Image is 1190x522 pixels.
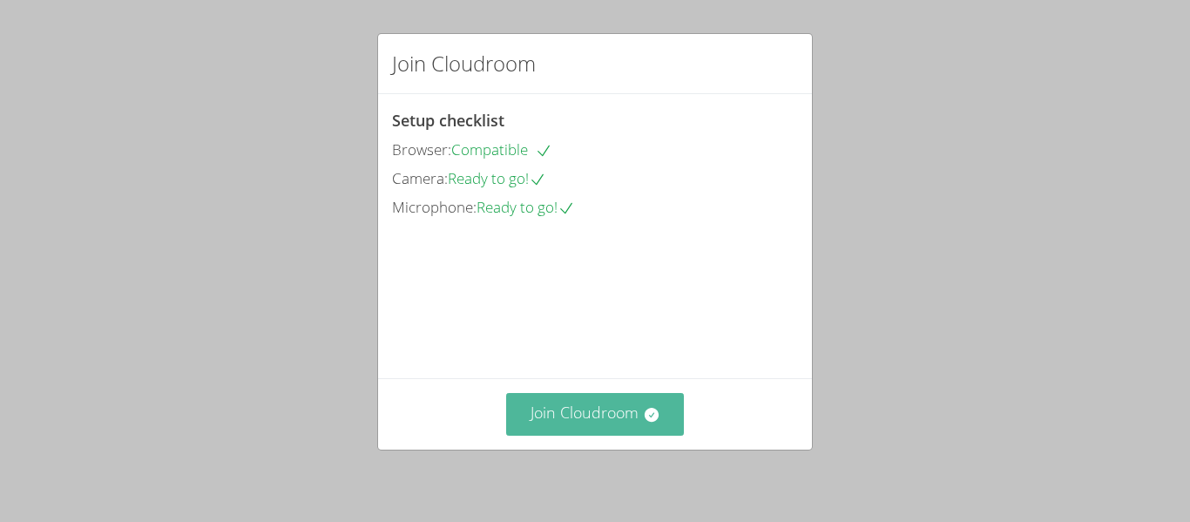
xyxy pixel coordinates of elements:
span: Camera: [392,168,448,188]
span: Browser: [392,139,451,159]
span: Compatible [451,139,552,159]
button: Join Cloudroom [506,393,685,436]
span: Ready to go! [477,197,575,217]
span: Ready to go! [448,168,546,188]
h2: Join Cloudroom [392,48,536,79]
span: Microphone: [392,197,477,217]
span: Setup checklist [392,110,504,131]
